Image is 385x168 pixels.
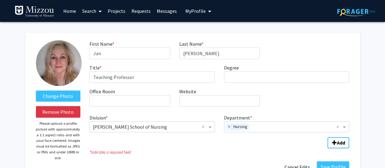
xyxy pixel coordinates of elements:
[36,91,81,102] label: ChangeProfile Picture
[154,0,180,22] a: Messages
[226,123,232,130] span: ×
[336,123,341,130] span: Clear all
[179,88,196,95] label: Website
[105,0,128,22] a: Projects
[327,137,349,148] button: Add Division/Department
[85,114,219,132] div: Division
[185,8,206,14] span: My Profile
[224,64,239,71] label: Degree
[89,64,102,71] label: Title
[15,5,54,18] img: University of Missouri Logo
[5,141,26,163] iframe: Chat
[60,0,79,22] a: Home
[36,106,81,118] button: Remove Photo
[89,40,114,48] label: First Name
[89,121,215,132] ng-select: Division
[224,121,349,132] ng-select: Department
[36,121,81,161] p: Please upload a profile picture with approximately a 1:1 aspect ratio and with your face centered...
[337,140,345,146] b: Add
[89,149,349,155] i: Indicates a required field
[179,40,204,48] label: Last Name
[36,40,82,86] img: Profile Picture
[79,0,105,22] a: Search
[89,88,115,95] label: Office Room
[128,0,154,22] a: Requests
[337,7,375,16] img: ForagerOne Logo
[232,123,249,130] span: Nursing
[202,123,207,130] span: Clear all
[219,114,354,132] div: Department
